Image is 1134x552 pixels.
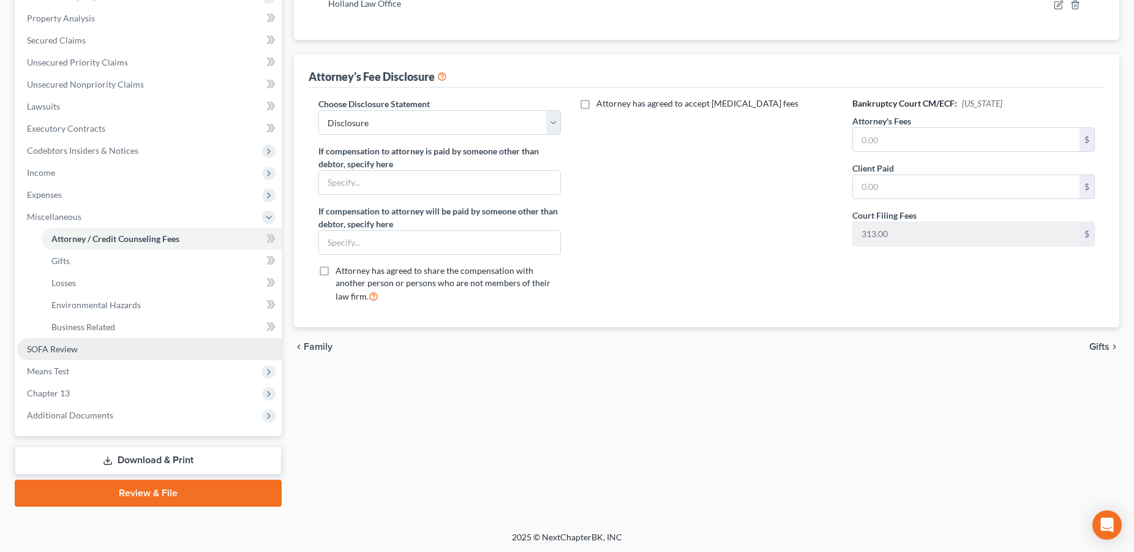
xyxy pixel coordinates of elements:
[27,388,70,398] span: Chapter 13
[596,98,798,108] span: Attorney has agreed to accept [MEDICAL_DATA] fees
[17,74,282,96] a: Unsecured Nonpriority Claims
[318,205,561,230] label: If compensation to attorney will be paid by someone other than debtor, specify here
[51,255,70,266] span: Gifts
[318,145,561,170] label: If compensation to attorney is paid by someone other than debtor, specify here
[309,69,447,84] div: Attorney's Fee Disclosure
[51,233,179,244] span: Attorney / Credit Counseling Fees
[51,322,115,332] span: Business Related
[27,167,55,178] span: Income
[15,446,282,475] a: Download & Print
[17,338,282,360] a: SOFA Review
[1080,222,1094,246] div: $
[336,265,550,301] span: Attorney has agreed to share the compensation with another person or persons who are not members ...
[17,29,282,51] a: Secured Claims
[27,57,128,67] span: Unsecured Priority Claims
[852,97,1095,110] h6: Bankruptcy Court CM/ECF:
[27,13,95,23] span: Property Analysis
[42,228,282,250] a: Attorney / Credit Counseling Fees
[27,101,60,112] span: Lawsuits
[304,342,332,352] span: Family
[27,344,78,354] span: SOFA Review
[27,79,144,89] span: Unsecured Nonpriority Claims
[294,342,304,352] i: chevron_left
[17,96,282,118] a: Lawsuits
[42,272,282,294] a: Losses
[853,175,1080,198] input: 0.00
[17,7,282,29] a: Property Analysis
[27,366,69,376] span: Means Test
[42,316,282,338] a: Business Related
[1089,342,1110,352] span: Gifts
[294,342,332,352] button: chevron_left Family
[852,162,894,175] label: Client Paid
[962,98,1002,108] span: [US_STATE]
[15,480,282,507] a: Review & File
[42,294,282,316] a: Environmental Hazards
[1080,175,1094,198] div: $
[852,209,917,222] label: Court Filing Fees
[1110,342,1119,352] i: chevron_right
[853,128,1080,151] input: 0.00
[1080,128,1094,151] div: $
[1092,510,1122,540] div: Open Intercom Messenger
[27,35,86,45] span: Secured Claims
[852,115,911,127] label: Attorney's Fees
[27,123,105,134] span: Executory Contracts
[27,211,81,222] span: Miscellaneous
[27,410,113,420] span: Additional Documents
[27,145,138,156] span: Codebtors Insiders & Notices
[1089,342,1119,352] button: Gifts chevron_right
[42,250,282,272] a: Gifts
[51,278,76,288] span: Losses
[51,300,141,310] span: Environmental Hazards
[319,231,560,254] input: Specify...
[319,171,560,194] input: Specify...
[853,222,1080,246] input: 0.00
[27,189,62,200] span: Expenses
[17,51,282,74] a: Unsecured Priority Claims
[17,118,282,140] a: Executory Contracts
[318,97,430,110] label: Choose Disclosure Statement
